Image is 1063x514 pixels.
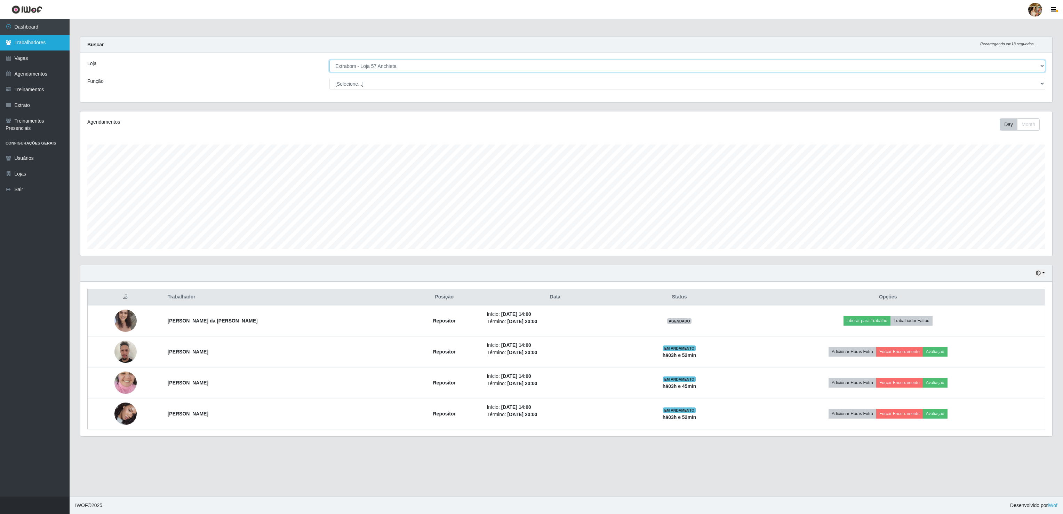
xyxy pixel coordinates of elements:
[663,383,696,389] strong: há 03 h e 45 min
[844,316,890,326] button: Liberar para Trabalho
[487,404,623,411] li: Início:
[487,318,623,325] li: Término:
[923,347,948,357] button: Avaliação
[433,380,456,385] strong: Repositor
[507,381,537,386] time: [DATE] 20:00
[829,409,876,419] button: Adicionar Horas Extra
[501,404,531,410] time: [DATE] 14:00
[87,60,96,67] label: Loja
[433,318,456,324] strong: Repositor
[114,301,137,341] img: 1752618929063.jpeg
[1048,503,1057,508] a: iWof
[663,345,696,351] span: EM ANDAMENTO
[1000,118,1040,131] div: First group
[87,42,104,47] strong: Buscar
[829,378,876,388] button: Adicionar Horas Extra
[487,380,623,387] li: Término:
[163,289,406,305] th: Trabalhador
[487,373,623,380] li: Início:
[487,342,623,349] li: Início:
[114,337,137,366] img: 1753289887027.jpeg
[87,118,480,126] div: Agendamentos
[487,349,623,356] li: Término:
[75,503,88,508] span: IWOF
[75,502,104,509] span: © 2025 .
[507,412,537,417] time: [DATE] 20:00
[507,319,537,324] time: [DATE] 20:00
[406,289,482,305] th: Posição
[114,363,137,403] img: 1753380554375.jpeg
[876,409,923,419] button: Forçar Encerramento
[628,289,731,305] th: Status
[114,394,137,434] img: 1754222847400.jpeg
[501,373,531,379] time: [DATE] 14:00
[663,376,696,382] span: EM ANDAMENTO
[980,42,1037,46] i: Recarregando em 13 segundos...
[876,378,923,388] button: Forçar Encerramento
[87,78,104,85] label: Função
[501,311,531,317] time: [DATE] 14:00
[168,411,208,416] strong: [PERSON_NAME]
[731,289,1045,305] th: Opções
[876,347,923,357] button: Forçar Encerramento
[433,349,456,355] strong: Repositor
[1000,118,1045,131] div: Toolbar with button groups
[923,378,948,388] button: Avaliação
[507,350,537,355] time: [DATE] 20:00
[168,380,208,385] strong: [PERSON_NAME]
[1000,118,1017,131] button: Day
[487,411,623,418] li: Término:
[482,289,628,305] th: Data
[11,5,42,14] img: CoreUI Logo
[487,311,623,318] li: Início:
[1010,502,1057,509] span: Desenvolvido por
[663,407,696,413] span: EM ANDAMENTO
[923,409,948,419] button: Avaliação
[667,318,692,324] span: AGENDADO
[168,318,258,324] strong: [PERSON_NAME] da [PERSON_NAME]
[663,414,696,420] strong: há 03 h e 52 min
[433,411,456,416] strong: Repositor
[890,316,933,326] button: Trabalhador Faltou
[168,349,208,355] strong: [PERSON_NAME]
[501,342,531,348] time: [DATE] 14:00
[1017,118,1040,131] button: Month
[829,347,876,357] button: Adicionar Horas Extra
[663,352,696,358] strong: há 03 h e 52 min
